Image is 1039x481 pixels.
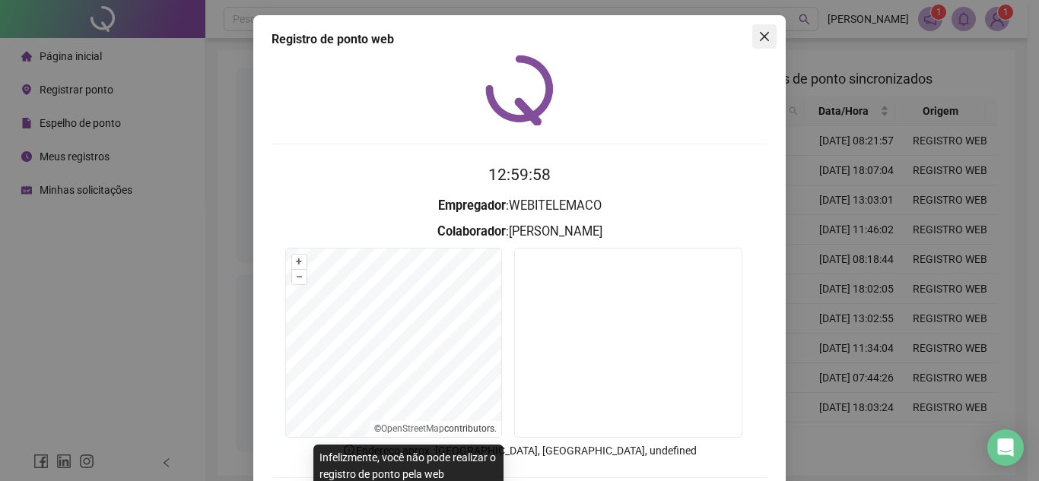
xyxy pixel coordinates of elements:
button: + [292,255,307,269]
a: OpenStreetMap [381,423,444,434]
button: Close [752,24,777,49]
h3: : [PERSON_NAME] [272,222,767,242]
img: QRPoint [485,55,554,125]
time: 12:59:58 [488,166,551,184]
button: – [292,270,307,284]
strong: Empregador [438,198,506,213]
span: info-circle [342,443,356,457]
div: Registro de ponto web [272,30,767,49]
h3: : WEBITELEMACO [272,196,767,216]
li: © contributors. [374,423,497,434]
div: Open Intercom Messenger [987,429,1024,466]
span: close [758,30,771,43]
strong: Colaborador [437,224,506,239]
p: Endereço aprox. : [GEOGRAPHIC_DATA], [GEOGRAPHIC_DATA], undefined [272,442,767,459]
